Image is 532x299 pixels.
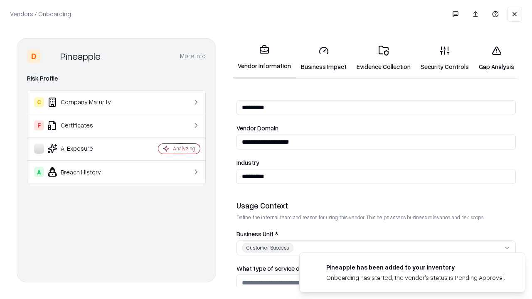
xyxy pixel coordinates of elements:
a: Vendor Information [233,38,296,78]
div: Onboarding has started, the vendor's status is Pending Approval. [326,273,505,282]
div: Analyzing [173,145,195,152]
p: Define the internal team and reason for using this vendor. This helps assess business relevance a... [236,214,516,221]
div: F [34,120,44,130]
label: Industry [236,159,516,166]
button: More info [180,49,206,64]
label: What type of service does the vendor provide? * [236,265,516,272]
div: Certificates [34,120,133,130]
div: Pineapple [60,49,101,63]
div: D [27,49,40,63]
a: Gap Analysis [474,39,519,78]
div: Company Maturity [34,97,133,107]
div: Customer Success [242,243,293,252]
div: Usage Context [236,201,516,211]
a: Evidence Collection [352,39,416,78]
div: Pineapple has been added to your inventory [326,263,505,272]
div: Breach History [34,167,133,177]
img: pineappleenergy.com [310,263,320,273]
img: Pineapple [44,49,57,63]
div: AI Exposure [34,144,133,154]
div: A [34,167,44,177]
label: Vendor Domain [236,125,516,131]
a: Security Controls [416,39,474,78]
label: Business Unit * [236,231,516,237]
a: Business Impact [296,39,352,78]
p: Vendors / Onboarding [10,10,71,18]
div: C [34,97,44,107]
button: Customer Success [236,240,516,255]
div: Risk Profile [27,74,206,83]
